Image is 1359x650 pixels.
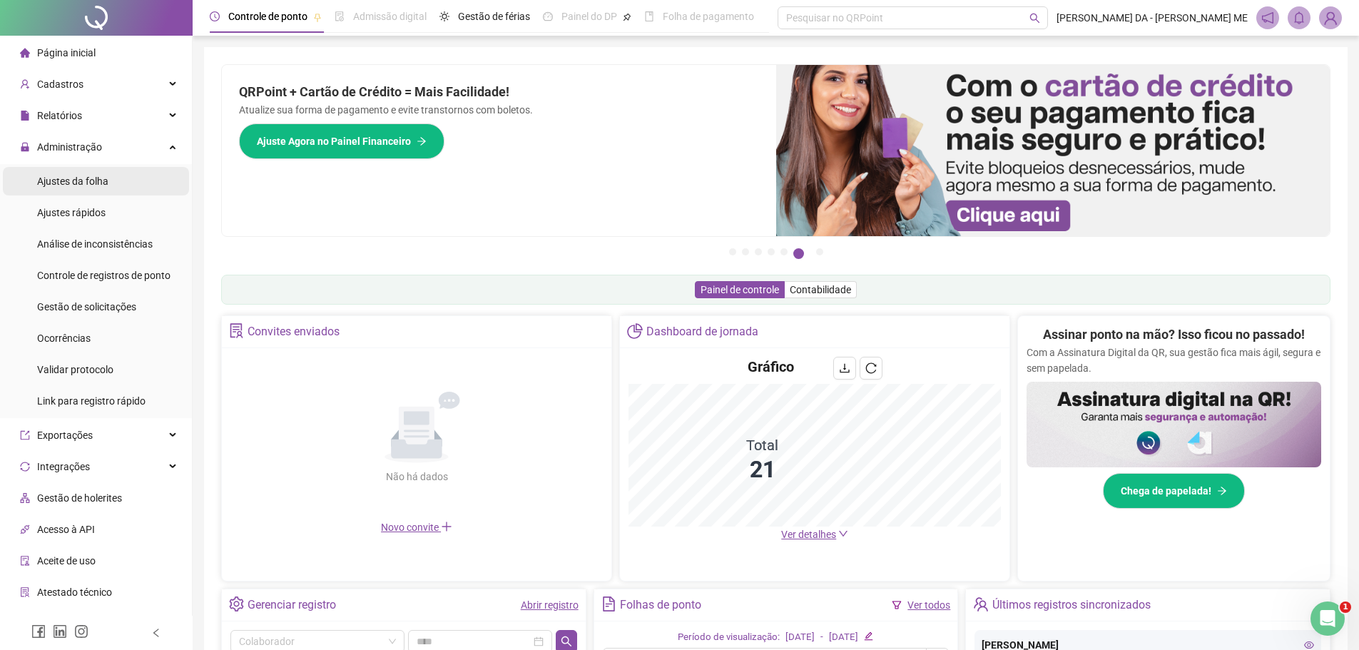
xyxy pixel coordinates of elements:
[441,521,452,532] span: plus
[74,624,88,639] span: instagram
[1310,601,1345,636] iframe: Intercom live chat
[768,248,775,255] button: 4
[37,238,153,250] span: Análise de inconsistências
[20,142,30,152] span: lock
[37,492,122,504] span: Gestão de holerites
[37,586,112,598] span: Atestado técnico
[20,556,30,566] span: audit
[239,123,444,159] button: Ajuste Agora no Painel Financeiro
[353,11,427,22] span: Admissão digital
[229,596,244,611] span: setting
[776,65,1330,236] img: banner%2F75947b42-3b94-469c-a360-407c2d3115d7.png
[678,630,780,645] div: Período de visualização:
[37,430,93,441] span: Exportações
[865,362,877,374] span: reload
[1027,382,1321,467] img: banner%2F02c71560-61a6-44d4-94b9-c8ab97240462.png
[521,599,579,611] a: Abrir registro
[20,79,30,89] span: user-add
[1320,7,1341,29] img: 51100
[781,529,848,540] a: Ver detalhes down
[335,11,345,21] span: file-done
[37,301,136,313] span: Gestão de solicitações
[755,248,762,255] button: 3
[1043,325,1305,345] h2: Assinar ponto na mão? Isso ficou no passado!
[601,596,616,611] span: file-text
[781,529,836,540] span: Ver detalhes
[1027,345,1321,376] p: Com a Assinatura Digital da QR, sua gestão fica mais ágil, segura e sem papelada.
[37,461,90,472] span: Integrações
[20,48,30,58] span: home
[785,630,815,645] div: [DATE]
[20,493,30,503] span: apartment
[543,11,553,21] span: dashboard
[229,323,244,338] span: solution
[561,11,617,22] span: Painel do DP
[1261,11,1274,24] span: notification
[1057,10,1248,26] span: [PERSON_NAME] DA - [PERSON_NAME] ME
[663,11,754,22] span: Folha de pagamento
[37,207,106,218] span: Ajustes rápidos
[20,587,30,597] span: solution
[1293,11,1305,24] span: bell
[1103,473,1245,509] button: Chega de papelada!
[561,636,572,647] span: search
[701,284,779,295] span: Painel de controle
[748,357,794,377] h4: Gráfico
[20,462,30,472] span: sync
[31,624,46,639] span: facebook
[239,82,759,102] h2: QRPoint + Cartão de Crédito = Mais Facilidade!
[646,320,758,344] div: Dashboard de jornada
[816,248,823,255] button: 7
[907,599,950,611] a: Ver todos
[729,248,736,255] button: 1
[838,529,848,539] span: down
[37,141,102,153] span: Administração
[793,248,804,259] button: 6
[248,320,340,344] div: Convites enviados
[20,524,30,534] span: api
[37,555,96,567] span: Aceite de uso
[829,630,858,645] div: [DATE]
[839,362,850,374] span: download
[239,102,759,118] p: Atualize sua forma de pagamento e evite transtornos com boletos.
[381,522,452,533] span: Novo convite
[780,248,788,255] button: 5
[37,364,113,375] span: Validar protocolo
[892,600,902,610] span: filter
[820,630,823,645] div: -
[37,78,83,90] span: Cadastros
[973,596,988,611] span: team
[20,430,30,440] span: export
[439,11,449,21] span: sun
[228,11,307,22] span: Controle de ponto
[37,47,96,59] span: Página inicial
[1340,601,1351,613] span: 1
[864,631,873,641] span: edit
[53,624,67,639] span: linkedin
[37,332,91,344] span: Ocorrências
[313,13,322,21] span: pushpin
[151,628,161,638] span: left
[248,593,336,617] div: Gerenciar registro
[20,111,30,121] span: file
[37,524,95,535] span: Acesso à API
[644,11,654,21] span: book
[257,133,411,149] span: Ajuste Agora no Painel Financeiro
[37,270,170,281] span: Controle de registros de ponto
[458,11,530,22] span: Gestão de férias
[210,11,220,21] span: clock-circle
[37,395,146,407] span: Link para registro rápido
[37,110,82,121] span: Relatórios
[1304,640,1314,650] span: eye
[623,13,631,21] span: pushpin
[627,323,642,338] span: pie-chart
[620,593,701,617] div: Folhas de ponto
[1217,486,1227,496] span: arrow-right
[417,136,427,146] span: arrow-right
[992,593,1151,617] div: Últimos registros sincronizados
[742,248,749,255] button: 2
[790,284,851,295] span: Contabilidade
[351,469,482,484] div: Não há dados
[1121,483,1211,499] span: Chega de papelada!
[37,176,108,187] span: Ajustes da folha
